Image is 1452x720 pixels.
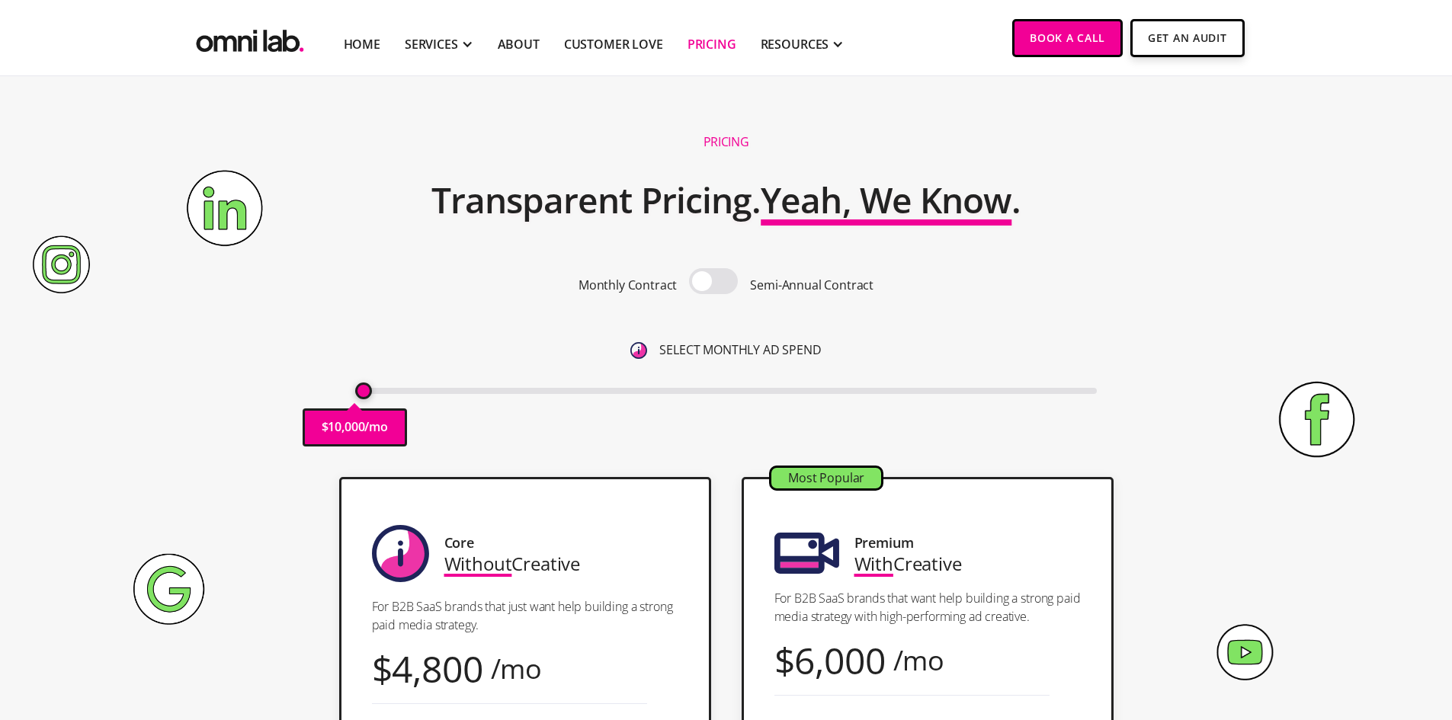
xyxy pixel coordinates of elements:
div: $ [372,658,393,679]
a: Customer Love [564,35,663,53]
p: Monthly Contract [579,275,677,296]
div: Creative [444,553,581,574]
p: For B2B SaaS brands that want help building a strong paid media strategy with high-performing ad ... [774,589,1081,626]
div: Creative [854,553,962,574]
p: For B2B SaaS brands that just want help building a strong paid media strategy. [372,597,678,634]
p: /mo [364,417,388,437]
a: Get An Audit [1130,19,1244,57]
a: Book a Call [1012,19,1123,57]
div: SERVICES [405,35,458,53]
div: $ [774,650,795,670]
img: Omni Lab: B2B SaaS Demand Generation Agency [193,19,307,56]
p: 10,000 [328,417,364,437]
a: Pricing [688,35,736,53]
div: RESOURCES [761,35,829,53]
div: /mo [491,658,543,679]
span: Yeah, We Know [761,176,1011,223]
div: Core [444,533,474,553]
p: Semi-Annual Contract [750,275,873,296]
a: About [498,35,540,53]
div: 4,800 [392,658,482,679]
div: 6,000 [794,650,885,670]
h2: Transparent Pricing. . [431,170,1021,231]
p: SELECT MONTHLY AD SPEND [659,340,821,360]
h1: Pricing [704,134,749,150]
img: 6410812402e99d19b372aa32_omni-nav-info.svg [630,342,647,359]
iframe: Chat Widget [1178,543,1452,720]
div: Most Popular [771,468,881,488]
a: Home [344,35,380,53]
span: With [854,551,893,576]
a: home [193,19,307,56]
div: Premium [854,533,914,553]
p: $ [322,417,329,437]
div: /mo [893,650,945,670]
span: Without [444,551,512,576]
